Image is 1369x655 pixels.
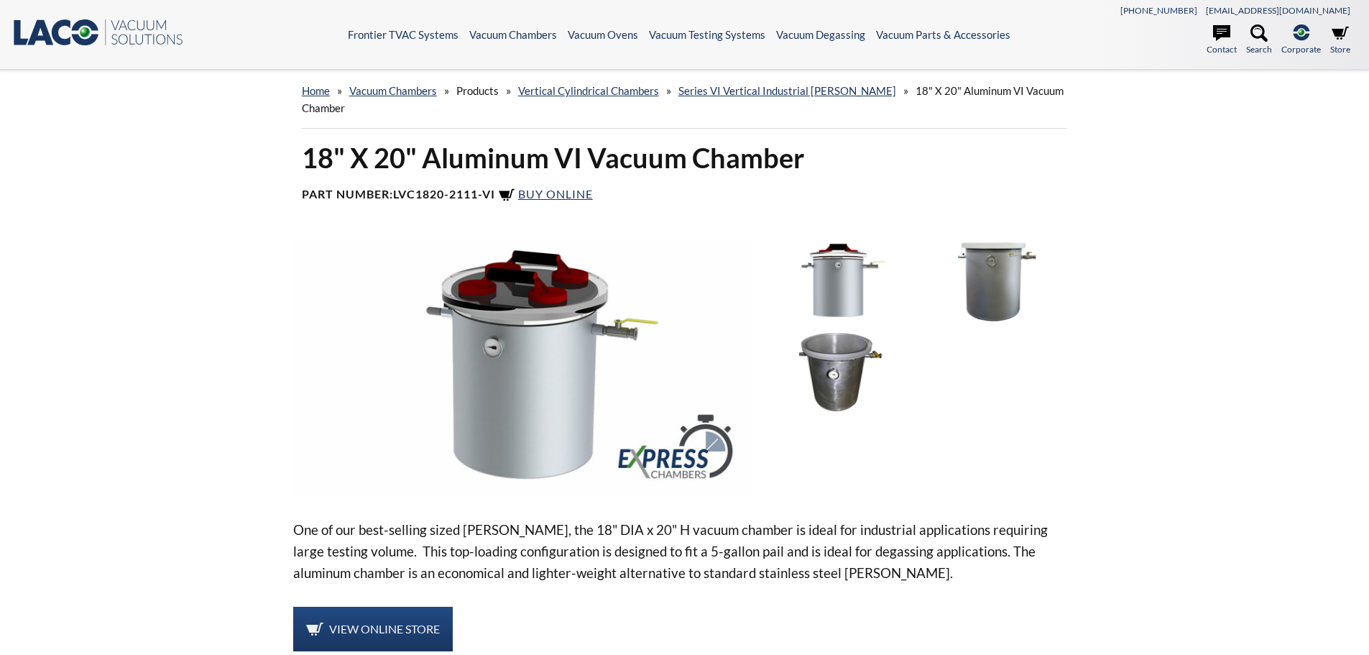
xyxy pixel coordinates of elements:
[293,239,752,496] img: LVC1820-2111-VI Express Chamber with Suction Cup Lid Handles, angled view
[348,28,458,41] a: Frontier TVAC Systems
[762,239,912,322] img: LVC1820-2111-VI Vacuum Chamber with Suction Cup Lid Handles, front view
[349,84,437,97] a: Vacuum Chambers
[876,28,1010,41] a: Vacuum Parts & Accessories
[1330,24,1350,56] a: Store
[1246,24,1272,56] a: Search
[302,70,1068,129] div: » » » » »
[568,28,638,41] a: Vacuum Ovens
[1207,24,1237,56] a: Contact
[518,187,593,201] span: Buy Online
[678,84,896,97] a: Series VI Vertical Industrial [PERSON_NAME]
[649,28,765,41] a: Vacuum Testing Systems
[302,140,1068,175] h1: 18" X 20" Aluminum VI Vacuum Chamber
[293,519,1077,584] p: One of our best-selling sized [PERSON_NAME], the 18" DIA x 20" H vacuum chamber is ideal for indu...
[302,84,1064,114] span: 18" X 20" Aluminum VI Vacuum Chamber
[1120,5,1197,16] a: [PHONE_NUMBER]
[1281,42,1321,56] span: Corporate
[776,28,865,41] a: Vacuum Degassing
[762,330,912,413] img: LVC1820-2111-VI Vacuum Chamber, top angled view
[302,84,330,97] a: home
[329,622,440,636] span: View Online Store
[518,84,659,97] a: Vertical Cylindrical Chambers
[456,84,499,97] span: Products
[498,187,593,201] a: Buy Online
[1206,5,1350,16] a: [EMAIL_ADDRESS][DOMAIN_NAME]
[293,607,453,651] a: View Online Store
[919,239,1069,322] img: LVC1820-2111-VI Aluminum Vacuum Chamber, front view
[393,187,495,201] b: LVC1820-2111-VI
[302,187,1068,204] h4: Part Number:
[469,28,557,41] a: Vacuum Chambers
